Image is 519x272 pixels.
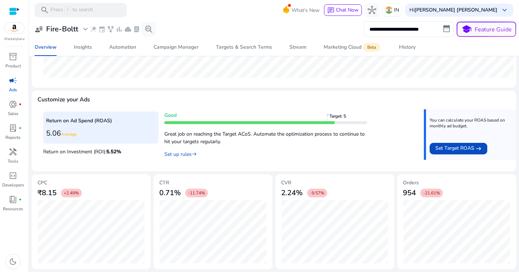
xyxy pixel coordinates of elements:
[64,190,79,196] span: +2.49%
[9,257,17,266] span: dark_mode
[289,45,306,50] div: Stream
[98,26,106,33] span: event
[476,144,482,153] mat-icon: east
[40,6,49,14] span: search
[2,182,24,188] p: Developers
[403,180,510,186] h5: Orders
[435,144,474,153] span: Set Target ROAS
[9,148,17,156] span: handyman
[46,117,156,124] p: Return on Ad Spend (ROAS)
[159,180,267,186] h5: CTR
[50,6,93,14] p: Press to search
[9,100,17,109] span: donut_small
[3,206,23,212] p: Resources
[107,26,114,33] span: family_history
[9,171,17,180] span: code_blocks
[19,198,22,201] span: fiber_manual_record
[363,43,380,52] span: Beta
[35,25,43,34] span: user_attributes
[5,134,21,141] p: Reports
[19,127,22,130] span: fiber_manual_record
[310,190,324,196] span: -9.57%
[9,76,17,85] span: campaign
[142,22,156,36] button: search_insights
[9,124,17,132] span: lab_profile
[188,190,205,196] span: -11.74%
[385,6,392,14] img: in.svg
[164,151,197,158] a: Set up rules
[116,148,121,155] span: %
[8,110,18,117] p: Sales
[37,180,145,186] h5: CPC
[457,22,516,37] button: schoolFeature Guide
[9,87,17,93] p: Ads
[4,36,25,42] p: Marketplace
[461,24,472,35] span: school
[106,148,121,155] span: 5.52
[116,26,123,33] span: bar_chart
[399,45,416,50] div: History
[43,146,159,155] p: Return on Investment (ROI):
[19,103,22,106] span: fiber_manual_record
[46,25,78,34] h3: Fire-Boltt
[37,96,90,103] h4: Customize your Ads
[324,4,362,16] button: chatChat Now
[9,52,17,61] span: inventory_2
[124,26,132,33] span: cloud
[475,25,512,34] p: Feature Guide
[324,44,382,50] div: Marketing Cloud
[216,45,272,50] div: Targets & Search Terms
[281,180,389,186] h5: CVR
[164,127,367,145] p: Great job on reaching the Target ACoS. Automate the optimization process to continue to hit your ...
[5,23,24,34] img: amazon.svg
[37,189,57,197] h3: ₹8.15
[9,195,17,204] span: book_4
[133,26,140,33] span: lab_profile
[336,6,359,13] span: Chat Now
[394,4,399,16] p: IN
[403,189,416,197] h3: 954
[423,190,440,196] span: -21.61%
[145,25,153,34] span: search_insights
[159,189,181,197] h3: 0.71%
[327,7,334,14] span: chat
[8,158,18,164] p: Tools
[46,129,156,138] h3: 5.06
[164,111,367,119] p: Good
[61,131,77,137] span: Average
[74,45,92,50] div: Insights
[365,3,379,17] button: hub
[430,143,487,154] button: Set Target ROAS
[368,6,376,14] span: hub
[35,45,57,50] div: Overview
[430,117,511,129] p: You can calculate your ROAS based on monthly ad budget.
[409,8,497,13] p: Hi
[81,25,90,34] span: expand_more
[414,6,497,13] b: [PERSON_NAME] [PERSON_NAME]
[281,189,303,197] h3: 2.24%
[90,26,97,33] span: wand_stars
[109,45,136,50] div: Automation
[192,150,197,158] mat-icon: east
[5,63,21,69] p: Product
[65,6,71,14] span: /
[329,113,355,124] span: Target: 5
[292,4,320,17] span: What's New
[500,6,509,14] span: keyboard_arrow_down
[154,45,199,50] div: Campaign Manager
